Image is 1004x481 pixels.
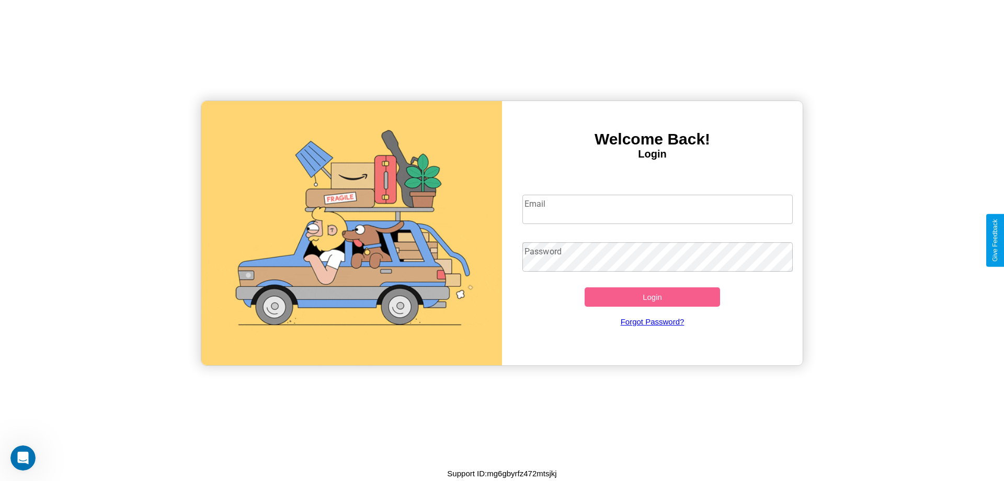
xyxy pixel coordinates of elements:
[517,307,788,337] a: Forgot Password?
[447,466,556,480] p: Support ID: mg6gbyrfz472mtsjkj
[502,130,803,148] h3: Welcome Back!
[585,287,720,307] button: Login
[10,445,36,471] iframe: Intercom live chat
[201,101,502,365] img: gif
[991,219,999,262] div: Give Feedback
[502,148,803,160] h4: Login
